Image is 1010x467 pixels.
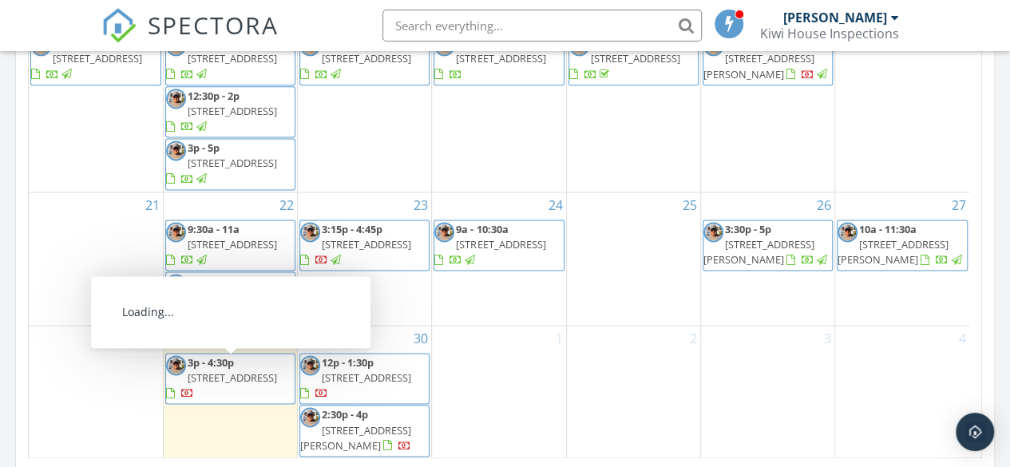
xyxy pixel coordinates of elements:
[545,192,566,218] a: Go to September 24, 2025
[434,222,545,267] a: 9a - 10:30a [STREET_ADDRESS]
[838,222,964,267] a: 10a - 11:30a [STREET_ADDRESS][PERSON_NAME]
[859,222,917,236] span: 10a - 11:30a
[188,156,277,170] span: [STREET_ADDRESS]
[166,274,277,319] a: 3p - 4:30p [STREET_ADDRESS]
[188,290,277,304] span: [STREET_ADDRESS]
[456,51,545,65] span: [STREET_ADDRESS]
[188,237,277,251] span: [STREET_ADDRESS]
[30,34,161,85] a: 2:30p - 4p [STREET_ADDRESS]
[165,271,295,323] a: 3p - 4:30p [STREET_ADDRESS]
[566,325,700,458] td: Go to October 2, 2025
[725,222,771,236] span: 3:30p - 5p
[434,222,454,242] img: imageq123.jpg
[838,237,949,267] span: [STREET_ADDRESS][PERSON_NAME]
[165,34,295,85] a: 10:15a - 11:45a [STREET_ADDRESS]
[835,6,969,192] td: Go to September 20, 2025
[166,355,186,375] img: imageq123.jpg
[432,192,566,325] td: Go to September 24, 2025
[163,6,297,192] td: Go to September 15, 2025
[148,8,279,42] span: SPECTORA
[456,222,508,236] span: 9a - 10:30a
[300,407,320,427] img: imageq123.jpg
[276,326,297,351] a: Go to September 29, 2025
[166,89,277,133] a: 12:30p - 2p [STREET_ADDRESS]
[299,34,430,85] a: 3:30p - 5:30p [STREET_ADDRESS]
[837,220,968,271] a: 10a - 11:30a [STREET_ADDRESS][PERSON_NAME]
[703,34,833,85] a: 1p - 2p [STREET_ADDRESS][PERSON_NAME]
[188,370,277,385] span: [STREET_ADDRESS]
[591,51,680,65] span: [STREET_ADDRESS]
[163,325,297,458] td: Go to September 29, 2025
[814,192,834,218] a: Go to September 26, 2025
[166,274,186,294] img: imageq123.jpg
[434,34,564,85] a: 2:15p - 3:45p [STREET_ADDRESS]
[322,370,411,385] span: [STREET_ADDRESS]
[703,222,723,242] img: imageq123.jpg
[166,222,277,267] a: 9:30a - 11a [STREET_ADDRESS]
[700,192,834,325] td: Go to September 26, 2025
[821,326,834,351] a: Go to October 3, 2025
[956,326,969,351] a: Go to October 4, 2025
[300,355,411,400] a: 12p - 1:30p [STREET_ADDRESS]
[783,10,887,26] div: [PERSON_NAME]
[188,104,277,118] span: [STREET_ADDRESS]
[687,326,700,351] a: Go to October 2, 2025
[142,326,163,351] a: Go to September 28, 2025
[165,86,295,138] a: 12:30p - 2p [STREET_ADDRESS]
[299,353,430,405] a: 12p - 1:30p [STREET_ADDRESS]
[188,274,234,288] span: 3p - 4:30p
[188,222,240,236] span: 9:30a - 11a
[300,36,411,81] a: 3:30p - 5:30p [STREET_ADDRESS]
[101,8,137,43] img: The Best Home Inspection Software - Spectora
[53,51,142,65] span: [STREET_ADDRESS]
[166,140,277,185] a: 3p - 5p [STREET_ADDRESS]
[679,192,700,218] a: Go to September 25, 2025
[29,325,163,458] td: Go to September 28, 2025
[703,237,814,267] span: [STREET_ADDRESS][PERSON_NAME]
[29,6,163,192] td: Go to September 14, 2025
[299,405,430,457] a: 2:30p - 4p [STREET_ADDRESS][PERSON_NAME]
[553,326,566,351] a: Go to October 1, 2025
[456,237,545,251] span: [STREET_ADDRESS]
[165,220,295,271] a: 9:30a - 11a [STREET_ADDRESS]
[163,192,297,325] td: Go to September 22, 2025
[29,192,163,325] td: Go to September 21, 2025
[568,34,699,85] a: 1p - 2:30p [STREET_ADDRESS]
[298,6,432,192] td: Go to September 16, 2025
[300,222,411,267] a: 3:15p - 4:45p [STREET_ADDRESS]
[322,237,411,251] span: [STREET_ADDRESS]
[566,192,700,325] td: Go to September 25, 2025
[322,407,368,421] span: 2:30p - 4p
[166,140,186,160] img: imageq123.jpg
[566,6,700,192] td: Go to September 18, 2025
[700,6,834,192] td: Go to September 19, 2025
[166,355,277,400] a: 3p - 4:30p [STREET_ADDRESS]
[166,222,186,242] img: imageq123.jpg
[298,325,432,458] td: Go to September 30, 2025
[166,36,277,81] a: 10:15a - 11:45a [STREET_ADDRESS]
[835,192,969,325] td: Go to September 27, 2025
[166,89,186,109] img: imageq123.jpg
[165,353,295,405] a: 3p - 4:30p [STREET_ADDRESS]
[703,36,830,81] a: 1p - 2p [STREET_ADDRESS][PERSON_NAME]
[382,10,702,42] input: Search everything...
[165,138,295,190] a: 3p - 5p [STREET_ADDRESS]
[703,222,830,267] a: 3:30p - 5p [STREET_ADDRESS][PERSON_NAME]
[322,222,382,236] span: 3:15p - 4:45p
[276,192,297,218] a: Go to September 22, 2025
[432,6,566,192] td: Go to September 17, 2025
[410,326,431,351] a: Go to September 30, 2025
[835,325,969,458] td: Go to October 4, 2025
[322,355,374,370] span: 12p - 1:30p
[188,89,240,103] span: 12:30p - 2p
[410,192,431,218] a: Go to September 23, 2025
[300,423,411,453] span: [STREET_ADDRESS][PERSON_NAME]
[700,325,834,458] td: Go to October 3, 2025
[434,36,545,81] a: 2:15p - 3:45p [STREET_ADDRESS]
[101,22,279,55] a: SPECTORA
[322,51,411,65] span: [STREET_ADDRESS]
[188,355,234,370] span: 3p - 4:30p
[31,36,142,81] a: 2:30p - 4p [STREET_ADDRESS]
[569,36,680,81] a: 1p - 2:30p [STREET_ADDRESS]
[300,222,320,242] img: imageq123.jpg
